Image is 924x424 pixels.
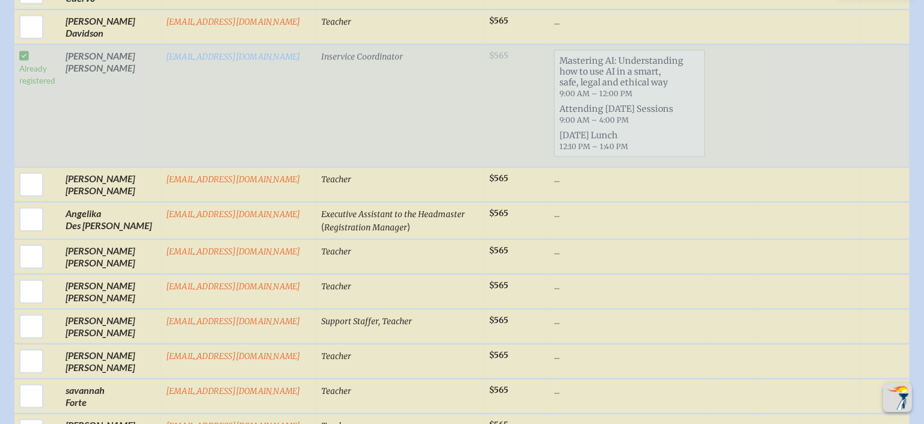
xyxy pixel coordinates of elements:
a: [EMAIL_ADDRESS][DOMAIN_NAME] [166,52,301,62]
span: Registration Manager [324,223,407,233]
span: Attending [DATE] Sessions [555,101,704,128]
span: 9:00 AM – 12:00 PM [559,89,632,98]
p: ... [554,207,704,220]
span: Teacher [321,281,351,292]
span: $565 [489,315,508,325]
a: [EMAIL_ADDRESS][DOMAIN_NAME] [166,386,301,396]
td: [PERSON_NAME] [PERSON_NAME] [61,45,161,167]
span: Teacher [321,351,351,361]
span: 9:00 AM – 4:00 PM [559,115,629,124]
td: [PERSON_NAME] [PERSON_NAME] [61,167,161,202]
span: 12:10 PM – 1:40 PM [559,142,628,151]
span: Teacher [321,174,351,185]
a: [EMAIL_ADDRESS][DOMAIN_NAME] [166,174,301,185]
td: [PERSON_NAME] [PERSON_NAME] [61,274,161,309]
p: ... [554,315,704,327]
td: [PERSON_NAME] Davidson [61,10,161,45]
span: [DATE] Lunch [555,128,704,154]
p: ... [554,384,704,396]
span: $565 [489,16,508,26]
a: [EMAIL_ADDRESS][DOMAIN_NAME] [166,209,301,220]
p: ... [554,173,704,185]
td: [PERSON_NAME] [PERSON_NAME] [61,344,161,379]
a: [EMAIL_ADDRESS][DOMAIN_NAME] [166,316,301,327]
td: Angelika Des [PERSON_NAME] [61,202,161,239]
span: Support Staffer, Teacher [321,316,412,327]
p: ... [554,245,704,257]
span: $565 [489,173,508,183]
a: [EMAIL_ADDRESS][DOMAIN_NAME] [166,351,301,361]
p: ... [554,349,704,361]
span: $565 [489,350,508,360]
span: ) [407,221,410,232]
img: To the top [885,386,910,410]
span: $565 [489,208,508,218]
span: Mastering AI: Understanding how to use AI in a smart, safe, legal and ethical way [555,53,704,101]
span: $565 [489,280,508,290]
span: $565 [489,385,508,395]
span: ( [321,221,324,232]
a: [EMAIL_ADDRESS][DOMAIN_NAME] [166,247,301,257]
span: Executive Assistant to the Headmaster [321,209,465,220]
td: savannah Forte [61,379,161,414]
a: [EMAIL_ADDRESS][DOMAIN_NAME] [166,17,301,27]
p: ... [554,15,704,27]
span: Teacher [321,17,351,27]
td: [PERSON_NAME] [PERSON_NAME] [61,239,161,274]
span: Inservice Coordinator [321,52,403,62]
span: Teacher [321,247,351,257]
a: [EMAIL_ADDRESS][DOMAIN_NAME] [166,281,301,292]
td: [PERSON_NAME] [PERSON_NAME] [61,309,161,344]
span: $565 [489,245,508,256]
p: ... [554,280,704,292]
span: Teacher [321,386,351,396]
button: Scroll Top [883,383,912,412]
